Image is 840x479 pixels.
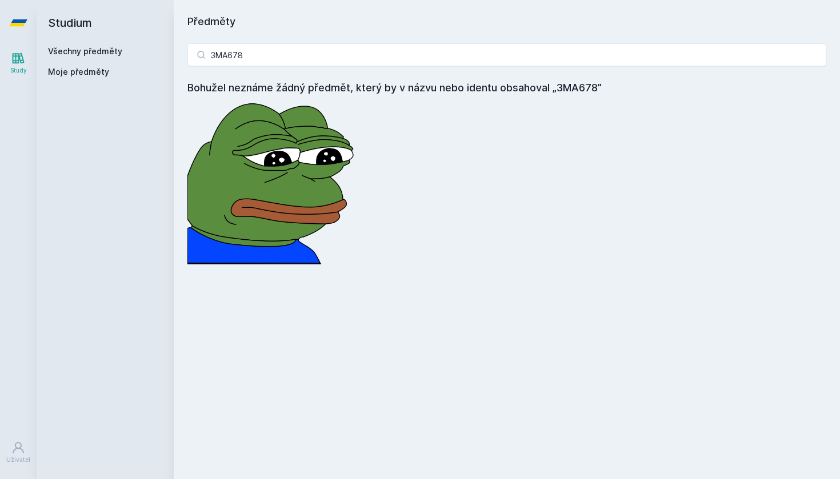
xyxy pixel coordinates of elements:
[2,46,34,80] a: Study
[187,80,826,96] h4: Bohužel neznáme žádný předmět, který by v názvu nebo identu obsahoval „3MA678”
[2,435,34,470] a: Uživatel
[10,66,27,75] div: Study
[187,43,826,66] input: Název nebo ident předmětu…
[48,66,109,78] span: Moje předměty
[187,96,359,264] img: error_picture.png
[48,46,122,56] a: Všechny předměty
[6,456,30,464] div: Uživatel
[187,14,826,30] h1: Předměty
